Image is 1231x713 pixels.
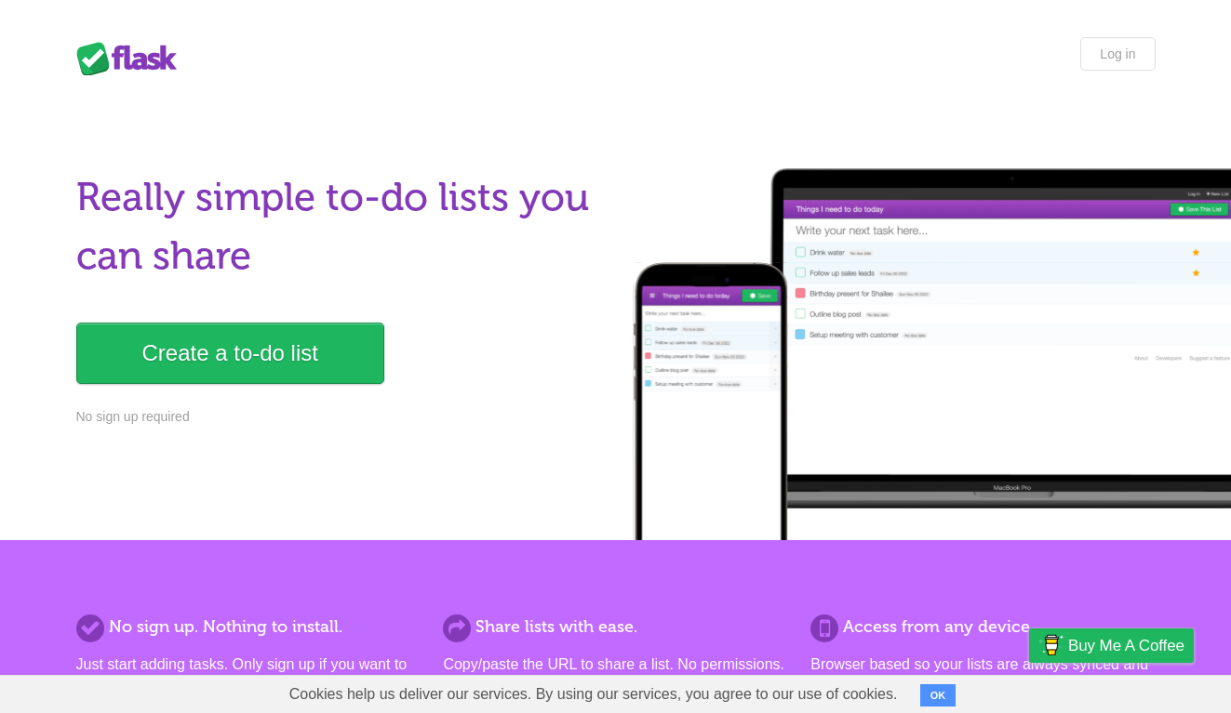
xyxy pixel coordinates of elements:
a: Create a to-do list [76,323,384,384]
div: Flask Lists [76,42,188,75]
p: No sign up required [76,407,605,427]
p: Just start adding tasks. Only sign up if you want to save more than one list. [76,654,421,698]
a: Log in [1080,37,1155,71]
span: Cookies help us deliver our services. By using our services, you agree to our use of cookies. [271,676,917,713]
p: Browser based so your lists are always synced and you can access them from anywhere. [810,654,1155,698]
p: Copy/paste the URL to share a list. No permissions. No formal invites. It's that simple. [443,654,787,698]
button: OK [920,684,957,706]
a: Buy me a coffee [1029,628,1194,663]
img: Buy me a coffee [1038,629,1064,661]
span: Buy me a coffee [1068,629,1184,662]
h2: Share lists with ease. [443,614,787,640]
h1: Really simple to-do lists you can share [76,168,605,285]
h2: Access from any device. [810,614,1155,640]
h2: No sign up. Nothing to install. [76,614,421,640]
